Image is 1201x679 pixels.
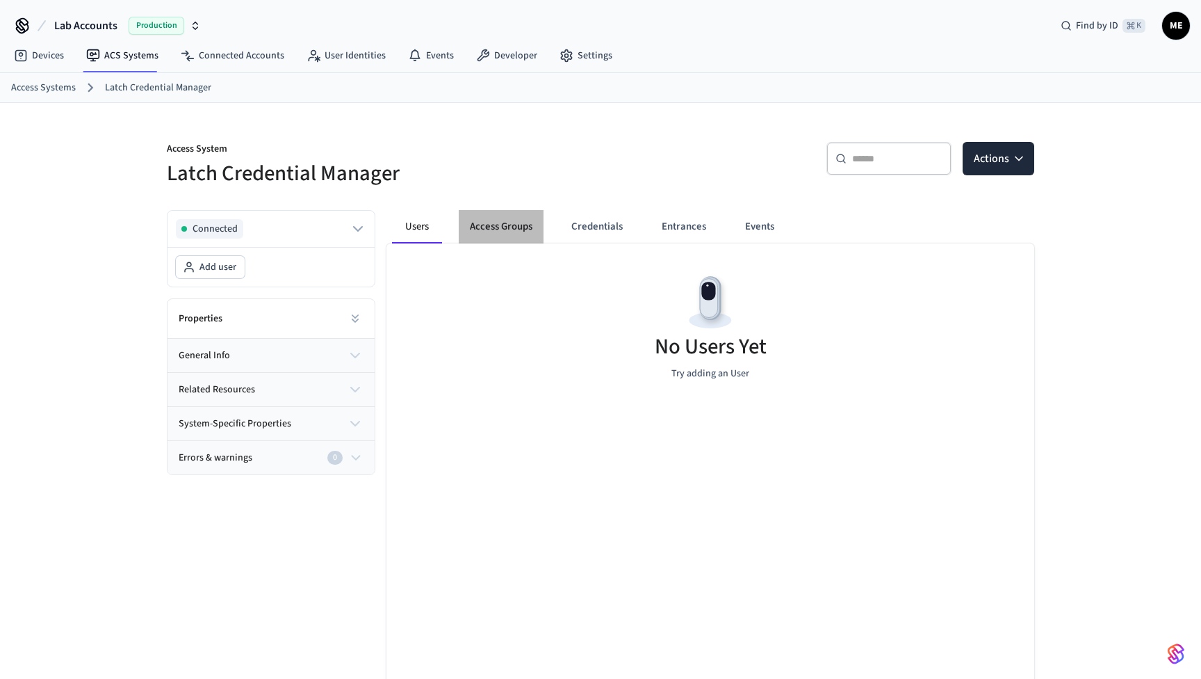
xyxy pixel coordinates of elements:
span: general info [179,349,230,363]
button: Entrances [651,210,717,243]
span: ME [1163,13,1188,38]
span: Lab Accounts [54,17,117,34]
p: Access System [167,142,592,159]
button: Access Groups [459,210,544,243]
a: ACS Systems [75,43,170,68]
h5: Latch Credential Manager [167,159,592,188]
a: Access Systems [11,81,76,95]
button: general info [168,339,375,372]
img: Devices Empty State [679,271,742,334]
div: 0 [327,451,343,465]
button: Add user [176,256,245,278]
p: Try adding an User [671,367,749,381]
h2: Properties [179,312,222,326]
a: Latch Credential Manager [105,81,211,95]
h5: No Users Yet [655,333,767,361]
span: Errors & warnings [179,451,252,465]
div: Find by ID⌘ K [1049,13,1157,38]
button: ME [1162,12,1190,40]
span: related resources [179,383,255,397]
a: Settings [548,43,623,68]
a: Connected Accounts [170,43,295,68]
img: SeamLogoGradient.69752ec5.svg [1168,643,1184,665]
a: Devices [3,43,75,68]
span: Add user [199,260,236,274]
a: Developer [465,43,548,68]
button: Users [392,210,442,243]
button: Credentials [560,210,634,243]
span: Production [129,17,184,35]
button: Actions [963,142,1034,175]
span: Find by ID [1076,19,1118,33]
span: system-specific properties [179,417,291,431]
span: Connected [193,222,238,236]
button: Errors & warnings0 [168,441,375,474]
button: related resources [168,373,375,406]
button: Events [734,210,785,243]
button: system-specific properties [168,407,375,440]
button: Connected [176,219,366,239]
a: User Identities [295,43,397,68]
span: ⌘ K [1122,19,1145,33]
a: Events [397,43,465,68]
